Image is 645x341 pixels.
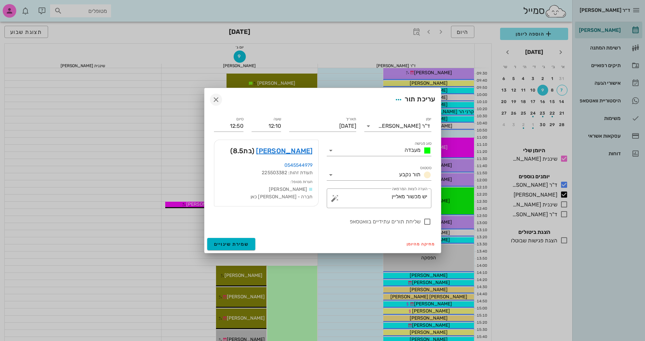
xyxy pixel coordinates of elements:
[256,145,313,156] a: [PERSON_NAME]
[230,145,254,156] span: (בת )
[233,147,243,155] span: 8.5
[405,147,421,153] span: מעבדה
[273,117,281,122] label: שעה
[399,171,421,178] span: תור נקבע
[207,238,256,250] button: שמירת שינויים
[392,186,427,192] label: הערה לצוות המרפאה
[426,117,431,122] label: יומן
[364,121,431,132] div: יומןד"ר [PERSON_NAME]
[404,239,438,249] button: מחיקה מהיומן
[407,242,435,246] span: מחיקה מהיומן
[251,186,313,200] span: [PERSON_NAME] חברה - [PERSON_NAME] כאן
[392,94,435,106] div: עריכת תור
[345,117,356,122] label: תאריך
[220,169,313,177] div: תעודת זהות: 225503382
[378,123,430,129] div: ד"ר [PERSON_NAME]
[420,165,431,170] label: סטטוס
[214,241,249,247] span: שמירת שינויים
[214,218,421,225] label: שליחת תורים עתידיים בוואטסאפ
[414,141,431,146] label: סוג פגישה
[291,180,313,184] small: הערות מטופל:
[327,169,431,180] div: סטטוסתור נקבע
[236,117,243,122] label: סיום
[284,162,313,168] a: 0545544979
